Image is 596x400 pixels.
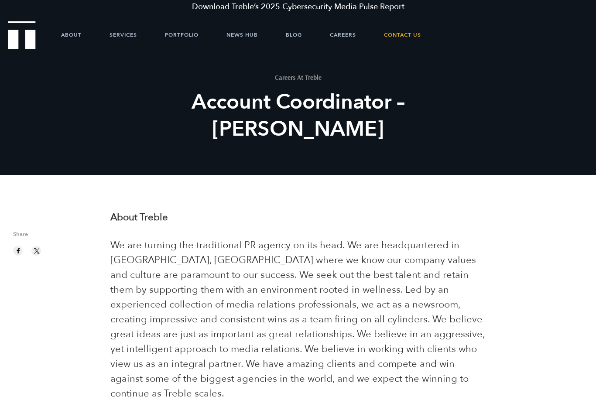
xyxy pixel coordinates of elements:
[384,22,421,48] a: Contact Us
[61,22,82,48] a: About
[13,232,97,242] span: Share
[110,211,168,224] strong: About Treble
[286,22,302,48] a: Blog
[33,247,41,255] img: twitter sharing button
[165,22,199,48] a: Portfolio
[14,247,22,255] img: facebook sharing button
[226,22,258,48] a: News Hub
[137,74,459,81] h1: Careers At Treble
[9,22,35,48] a: Treble Homepage
[330,22,356,48] a: Careers
[110,22,137,48] a: Services
[8,21,36,49] img: Treble logo
[137,89,459,143] h2: Account Coordinator – [PERSON_NAME]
